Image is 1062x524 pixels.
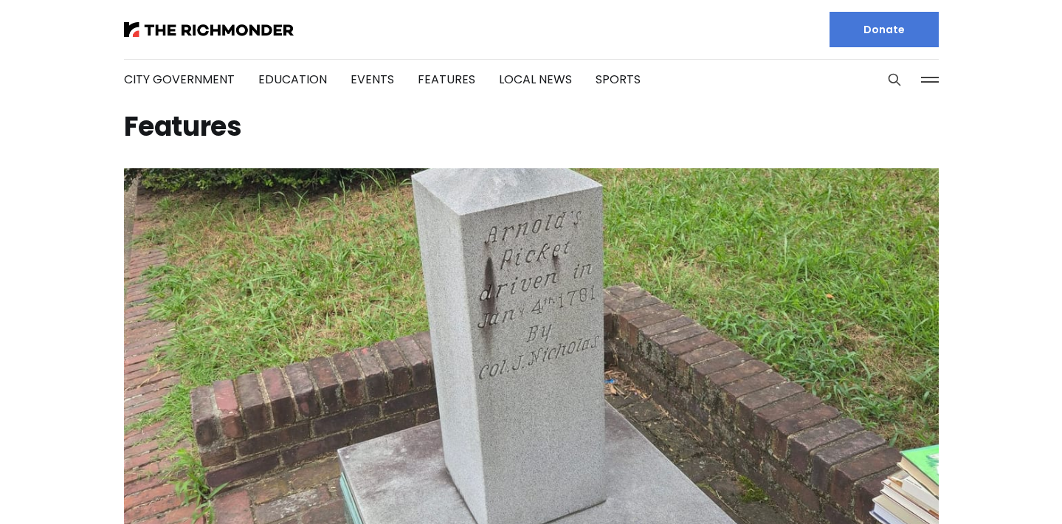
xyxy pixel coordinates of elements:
[499,71,572,88] a: Local News
[883,69,906,91] button: Search this site
[937,452,1062,524] iframe: portal-trigger
[124,22,294,37] img: The Richmonder
[351,71,394,88] a: Events
[124,115,939,139] h1: Features
[418,71,475,88] a: Features
[596,71,641,88] a: Sports
[258,71,327,88] a: Education
[124,71,235,88] a: City Government
[830,12,939,47] a: Donate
